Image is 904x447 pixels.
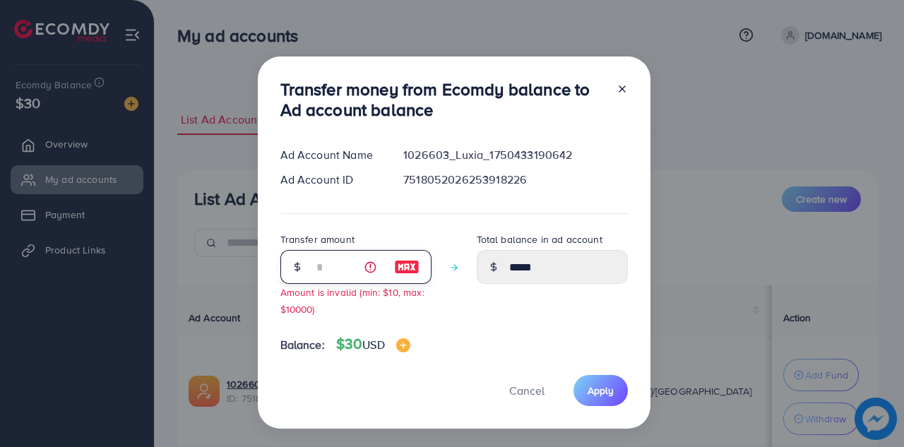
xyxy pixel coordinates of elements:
span: Balance: [280,337,325,353]
div: 1026603_Luxia_1750433190642 [392,147,638,163]
label: Transfer amount [280,232,355,246]
button: Apply [573,375,628,405]
div: Ad Account Name [269,147,393,163]
span: Cancel [509,383,545,398]
h4: $30 [336,335,410,353]
h3: Transfer money from Ecomdy balance to Ad account balance [280,79,605,120]
label: Total balance in ad account [477,232,602,246]
button: Cancel [492,375,562,405]
span: USD [362,337,384,352]
small: Amount is invalid (min: $10, max: $10000) [280,285,424,315]
img: image [394,258,420,275]
div: 7518052026253918226 [392,172,638,188]
span: Apply [588,383,614,398]
img: image [396,338,410,352]
div: Ad Account ID [269,172,393,188]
